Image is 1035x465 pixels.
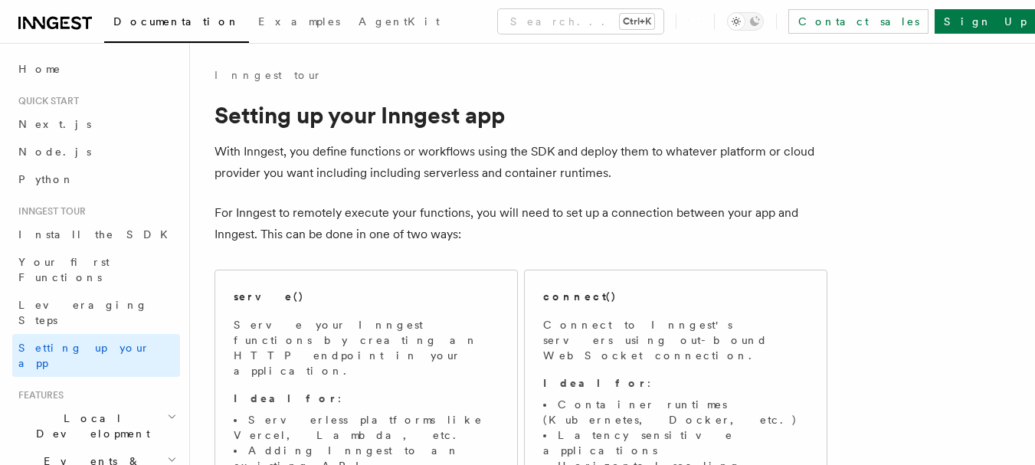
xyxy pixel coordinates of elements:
button: Local Development [12,404,180,447]
span: Node.js [18,146,91,158]
span: Local Development [12,411,167,441]
span: AgentKit [359,15,440,28]
li: Latency sensitive applications [543,427,808,458]
a: Install the SDK [12,221,180,248]
a: AgentKit [349,5,449,41]
a: Setting up your app [12,334,180,377]
a: Contact sales [788,9,929,34]
span: Inngest tour [12,205,86,218]
a: Inngest tour [215,67,322,83]
kbd: Ctrl+K [620,14,654,29]
a: Examples [249,5,349,41]
span: Install the SDK [18,228,177,241]
p: With Inngest, you define functions or workflows using the SDK and deploy them to whatever platfor... [215,141,827,184]
p: Connect to Inngest's servers using out-bound WebSocket connection. [543,317,808,363]
span: Setting up your app [18,342,150,369]
span: Features [12,389,64,401]
a: Next.js [12,110,180,138]
a: Documentation [104,5,249,43]
h1: Setting up your Inngest app [215,101,827,129]
a: Leveraging Steps [12,291,180,334]
strong: Ideal for [234,392,338,404]
button: Search...Ctrl+K [498,9,663,34]
a: Python [12,165,180,193]
span: Next.js [18,118,91,130]
p: For Inngest to remotely execute your functions, you will need to set up a connection between your... [215,202,827,245]
strong: Ideal for [543,377,647,389]
button: Toggle dark mode [727,12,764,31]
a: Node.js [12,138,180,165]
li: Serverless platforms like Vercel, Lambda, etc. [234,412,499,443]
p: : [234,391,499,406]
span: Your first Functions [18,256,110,283]
p: : [543,375,808,391]
span: Quick start [12,95,79,107]
span: Documentation [113,15,240,28]
h2: serve() [234,289,304,304]
p: Serve your Inngest functions by creating an HTTP endpoint in your application. [234,317,499,378]
a: Home [12,55,180,83]
a: Your first Functions [12,248,180,291]
li: Container runtimes (Kubernetes, Docker, etc.) [543,397,808,427]
span: Home [18,61,61,77]
span: Leveraging Steps [18,299,148,326]
h2: connect() [543,289,617,304]
span: Python [18,173,74,185]
span: Examples [258,15,340,28]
